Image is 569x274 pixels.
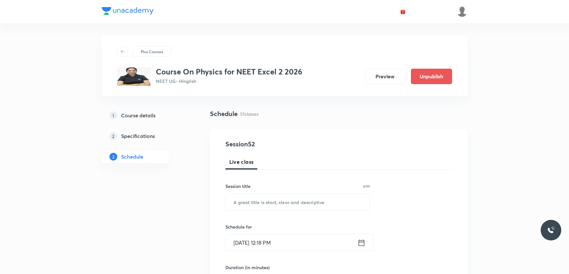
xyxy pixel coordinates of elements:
[229,158,254,166] span: Live class
[547,226,555,234] img: ttu
[225,139,343,149] h4: Session 52
[457,6,468,17] img: Arvind Bhargav
[225,183,251,190] h6: Session title
[225,264,270,271] h6: Duration (in minutes)
[141,49,163,54] p: Plus Courses
[121,132,155,140] h5: Specifications
[109,132,117,140] p: 2
[363,185,370,188] p: 0/99
[109,153,117,161] p: 3
[117,67,151,86] img: 93f3d4e13ec34f58ae303f7c67eb1d1b.jpg
[109,112,117,119] p: 1
[240,111,259,117] p: 51 classes
[156,67,302,76] h3: Course On Physics for NEET Excel 2 2026
[102,7,154,15] img: Company Logo
[365,69,406,84] button: Preview
[121,153,143,161] h5: Schedule
[226,194,370,210] input: A great title is short, clear and descriptive
[102,109,189,122] a: 1Course details
[210,109,238,119] h4: Schedule
[121,112,156,119] h5: Course details
[225,223,370,230] h6: Schedule for
[102,130,189,142] a: 2Specifications
[411,69,452,84] button: Unpublish
[102,7,154,16] a: Company Logo
[398,6,408,17] button: avatar
[156,78,302,84] p: NEET UG • Hinglish
[400,9,406,15] img: avatar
